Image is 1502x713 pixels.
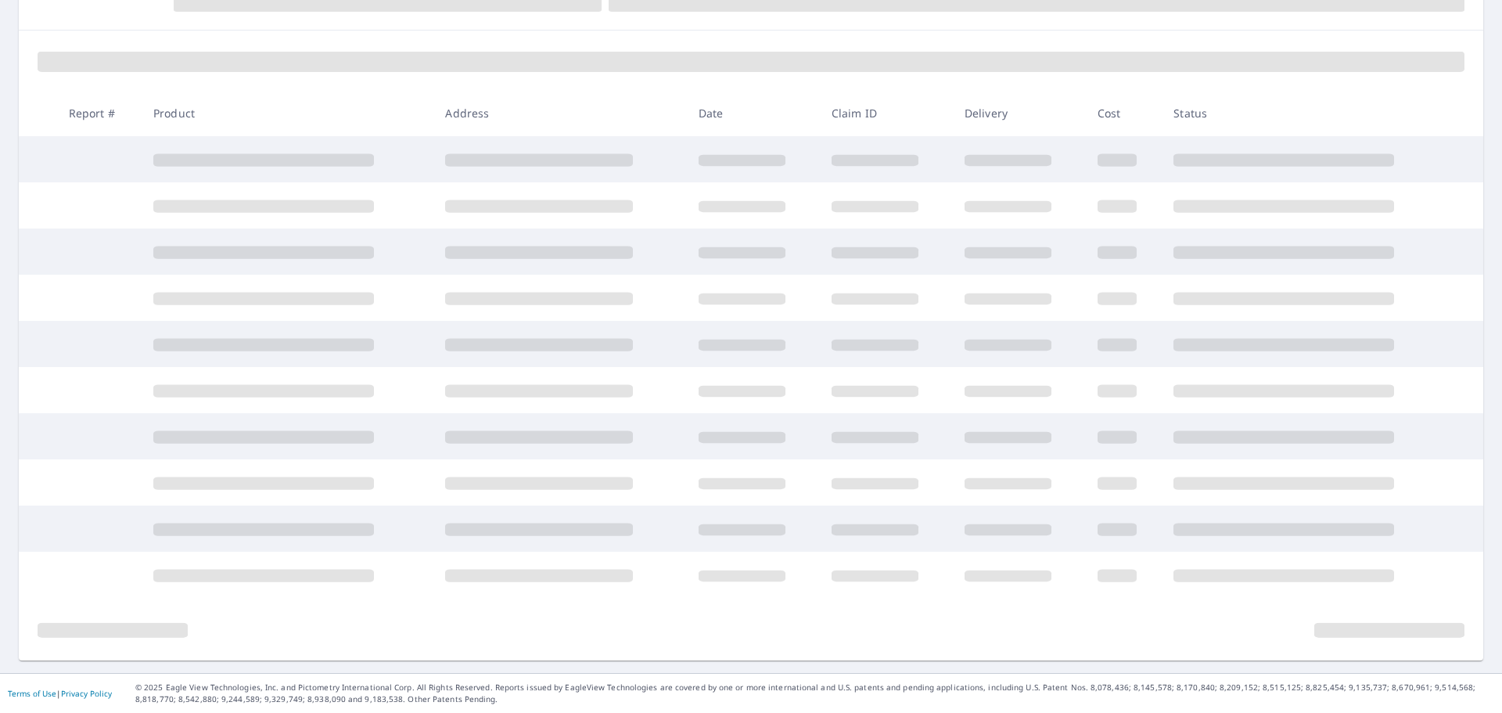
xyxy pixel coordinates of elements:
th: Report # [56,90,141,136]
th: Product [141,90,433,136]
th: Date [686,90,819,136]
th: Address [433,90,685,136]
a: Terms of Use [8,688,56,699]
p: © 2025 Eagle View Technologies, Inc. and Pictometry International Corp. All Rights Reserved. Repo... [135,682,1494,705]
a: Privacy Policy [61,688,112,699]
p: | [8,689,112,698]
th: Delivery [952,90,1085,136]
th: Status [1161,90,1453,136]
th: Cost [1085,90,1162,136]
th: Claim ID [819,90,952,136]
